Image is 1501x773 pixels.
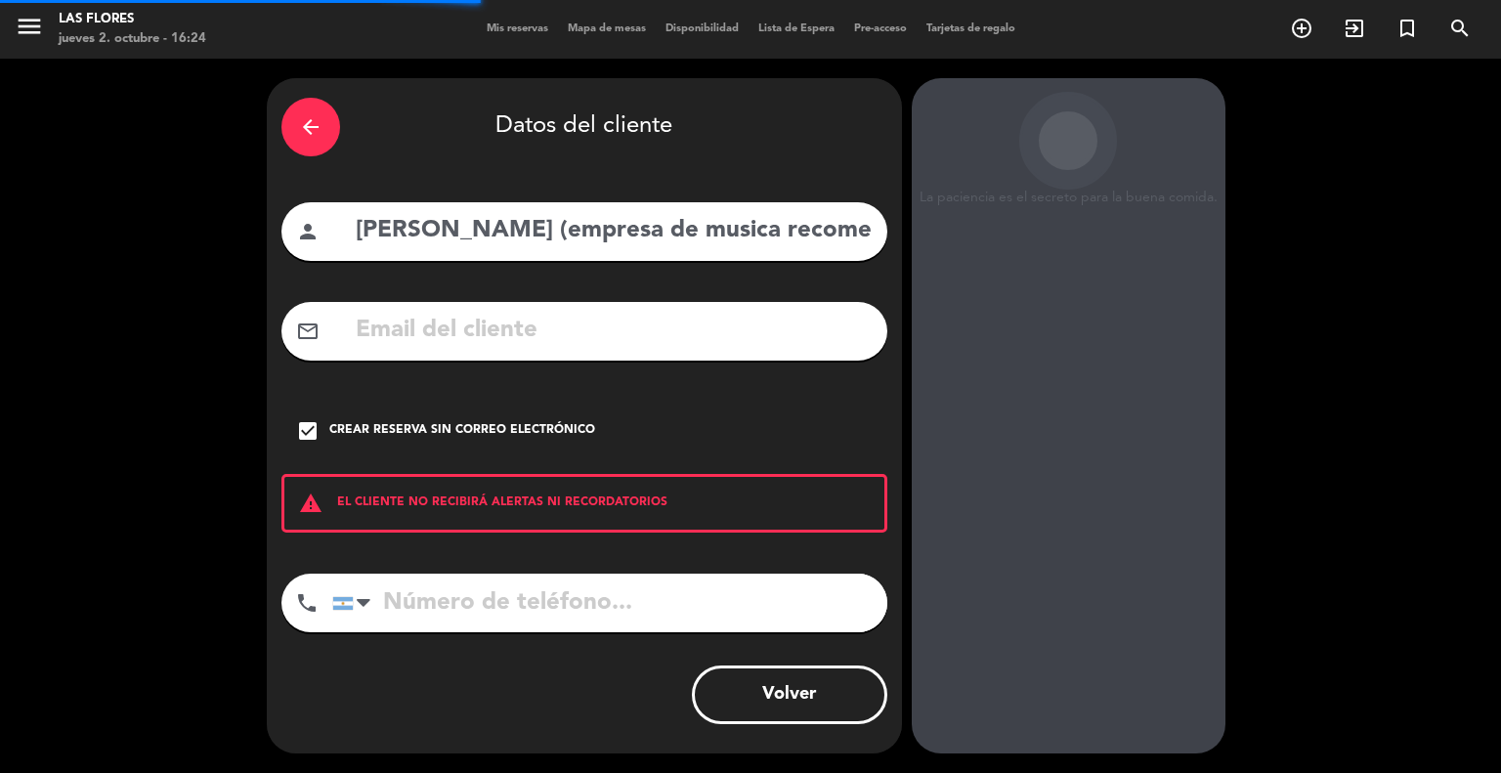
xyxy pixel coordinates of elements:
[1343,17,1366,40] i: exit_to_app
[558,23,656,34] span: Mapa de mesas
[692,666,887,724] button: Volver
[1290,17,1313,40] i: add_circle_outline
[477,23,558,34] span: Mis reservas
[59,29,206,49] div: jueves 2. octubre - 16:24
[1448,17,1472,40] i: search
[354,311,873,351] input: Email del cliente
[1395,17,1419,40] i: turned_in_not
[333,575,378,631] div: Argentina: +54
[749,23,844,34] span: Lista de Espera
[299,115,322,139] i: arrow_back
[296,419,320,443] i: check_box
[844,23,917,34] span: Pre-acceso
[917,23,1025,34] span: Tarjetas de regalo
[656,23,749,34] span: Disponibilidad
[296,320,320,343] i: mail_outline
[332,574,887,632] input: Número de teléfono...
[59,10,206,29] div: Las Flores
[354,211,873,251] input: Nombre del cliente
[15,12,44,41] i: menu
[281,93,887,161] div: Datos del cliente
[295,591,319,615] i: phone
[329,421,595,441] div: Crear reserva sin correo electrónico
[296,220,320,243] i: person
[15,12,44,48] button: menu
[281,474,887,533] div: EL CLIENTE NO RECIBIRÁ ALERTAS NI RECORDATORIOS
[912,190,1225,206] div: La paciencia es el secreto para la buena comida.
[284,492,337,515] i: warning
